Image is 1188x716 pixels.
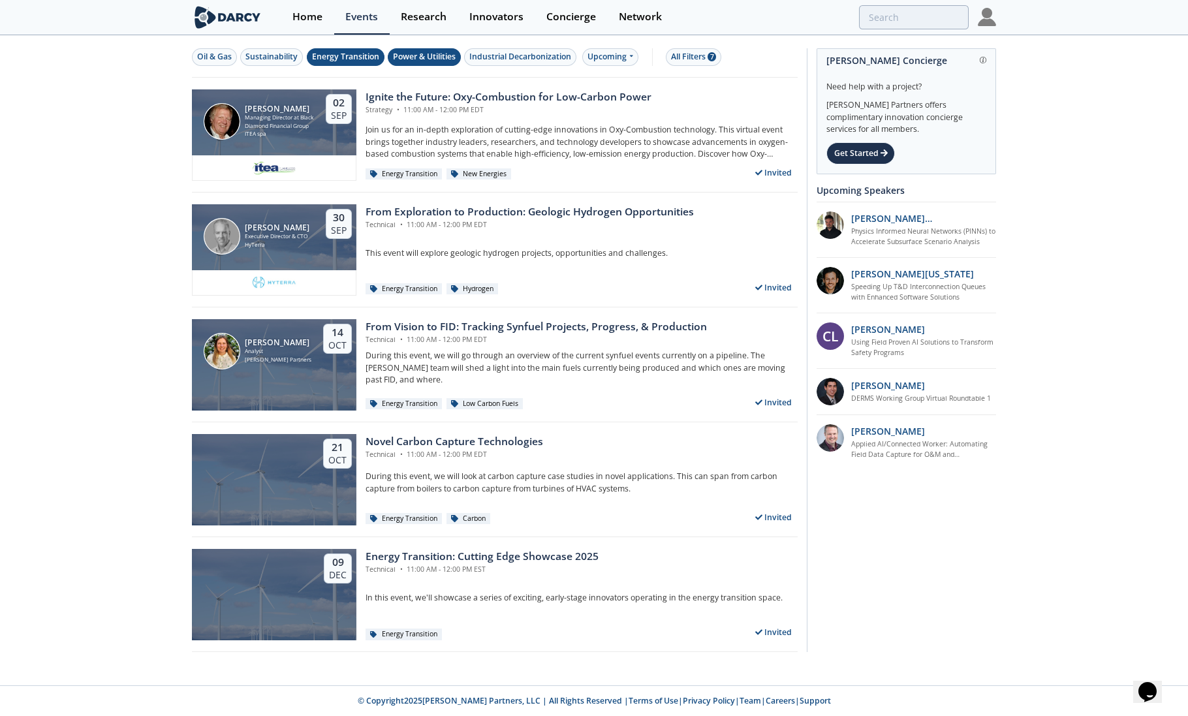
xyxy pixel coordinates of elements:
img: 1b183925-147f-4a47-82c9-16eeeed5003c [817,267,844,294]
div: Invited [750,624,798,640]
div: Oct [328,454,347,466]
div: [PERSON_NAME] Partners [245,356,311,364]
a: Using Field Proven AI Solutions to Transform Safety Programs [851,337,997,358]
div: Energy Transition [366,283,442,295]
div: Technical 11:00 AM - 12:00 PM EDT [366,220,694,230]
p: [PERSON_NAME] [851,322,925,336]
img: information.svg [980,57,987,64]
div: All Filters [671,51,716,63]
a: Team [740,695,761,706]
div: Energy Transition [366,398,442,410]
div: Upcoming [582,48,639,66]
div: Invited [750,509,798,525]
div: Industrial Decarbonization [469,51,571,63]
div: Analyst [245,347,311,356]
button: All Filters 7 [666,48,721,66]
img: 47e0ea7c-5f2f-49e4-bf12-0fca942f69fc [817,378,844,405]
div: Invited [750,394,798,411]
p: [PERSON_NAME] [851,379,925,392]
img: logo-wide.svg [192,6,263,29]
div: From Vision to FID: Tracking Synfuel Projects, Progress, & Production [366,319,707,335]
div: Energy Transition [366,513,442,525]
div: Strategy 11:00 AM - 12:00 PM EDT [366,105,651,116]
a: Physics Informed Neural Networks (PINNs) to Accelerate Subsurface Scenario Analysis [851,226,997,247]
button: Power & Utilities [388,48,461,66]
span: • [394,105,401,114]
div: Innovators [469,12,524,22]
div: New Energies [446,168,511,180]
div: Sep [331,225,347,236]
button: Oil & Gas [192,48,237,66]
button: Sustainability [240,48,303,66]
p: [PERSON_NAME][US_STATE] [851,267,974,281]
a: Catalina Zazkin [PERSON_NAME] Analyst [PERSON_NAME] Partners 14 Oct From Vision to FID: Tracking ... [192,319,798,411]
div: Technical 11:00 AM - 12:00 PM EDT [366,335,707,345]
img: Patrick Imeson [204,103,240,140]
span: • [398,335,405,344]
p: [PERSON_NAME] [PERSON_NAME] [851,211,997,225]
div: Managing Director at Black Diamond Financial Group [245,114,315,130]
div: Technical 11:00 AM - 12:00 PM EST [366,565,599,575]
div: Need help with a project? [826,72,986,93]
a: Privacy Policy [683,695,735,706]
div: CL [817,322,844,350]
div: Research [401,12,446,22]
p: During this event, we will go through an overview of the current synfuel events currently on a pi... [366,350,798,386]
a: Support [800,695,831,706]
div: Carbon [446,513,490,525]
div: Upcoming Speakers [817,179,996,202]
div: Power & Utilities [393,51,456,63]
img: Catalina Zazkin [204,333,240,369]
button: Energy Transition [307,48,384,66]
div: Invited [750,279,798,296]
div: Sep [331,110,347,121]
div: ITEA spa [245,130,315,138]
iframe: chat widget [1133,664,1175,703]
div: HyTerra [245,241,309,249]
div: Get Started [826,142,895,164]
div: Energy Transition [366,629,442,640]
div: Ignite the Future: Oxy-Combustion for Low-Carbon Power [366,89,651,105]
a: Applied AI/Connected Worker: Automating Field Data Capture for O&M and Construction [851,439,997,460]
div: Novel Carbon Capture Technologies [366,434,543,450]
a: DERMS Working Group Virtual Roundtable 1 [851,394,991,404]
span: • [398,565,405,574]
p: During this event, we will look at carbon capture case studies in novel applications. This can sp... [366,471,798,495]
div: Network [619,12,662,22]
div: 21 [328,441,347,454]
img: Avon McIntyre [204,218,240,255]
p: Join us for an in-depth exploration of cutting-edge innovations in Oxy-Combustion technology. Thi... [366,124,798,160]
div: Invited [750,164,798,181]
div: From Exploration to Production: Geologic Hydrogen Opportunities [366,204,694,220]
div: Events [345,12,378,22]
a: 09 Dec Energy Transition: Cutting Edge Showcase 2025 Technical • 11:00 AM - 12:00 PM EST In this ... [192,549,798,640]
img: 20112e9a-1f67-404a-878c-a26f1c79f5da [817,211,844,239]
div: [PERSON_NAME] [245,104,315,114]
div: 30 [331,211,347,225]
img: e45dbe81-9037-4a7e-9e9d-dde2218fbd0b [251,275,297,290]
div: [PERSON_NAME] Concierge [826,49,986,72]
div: 14 [328,326,347,339]
div: Low Carbon Fuels [446,398,523,410]
img: Profile [978,8,996,26]
p: This event will explore geologic hydrogen projects, opportunities and challenges. [366,247,798,259]
div: [PERSON_NAME] [245,223,309,232]
button: Industrial Decarbonization [464,48,576,66]
span: • [398,220,405,229]
div: Energy Transition [312,51,379,63]
p: In this event, we'll showcase a series of exciting, early-stage innovators operating in the energ... [366,592,798,604]
input: Advanced Search [859,5,969,29]
div: Sustainability [245,51,298,63]
div: [PERSON_NAME] Partners offers complimentary innovation concierge services for all members. [826,93,986,136]
a: Terms of Use [629,695,678,706]
p: [PERSON_NAME] [851,424,925,438]
a: Patrick Imeson [PERSON_NAME] Managing Director at Black Diamond Financial Group ITEA spa 02 Sep I... [192,89,798,181]
div: Hydrogen [446,283,498,295]
img: 257d1208-f7de-4aa6-9675-f79dcebd2004 [817,424,844,452]
div: Energy Transition: Cutting Edge Showcase 2025 [366,549,599,565]
div: Concierge [546,12,596,22]
div: Oct [328,339,347,351]
div: 02 [331,97,347,110]
div: Technical 11:00 AM - 12:00 PM EDT [366,450,543,460]
p: © Copyright 2025 [PERSON_NAME] Partners, LLC | All Rights Reserved | | | | | [111,695,1077,707]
